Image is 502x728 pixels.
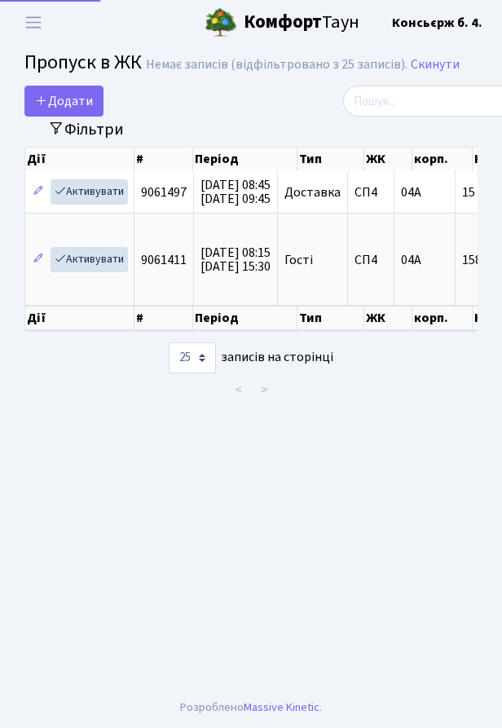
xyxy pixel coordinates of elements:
[51,247,128,272] a: Активувати
[169,342,216,373] select: записів на сторінці
[193,148,297,170] th: Період
[200,244,271,276] span: [DATE] 08:15 [DATE] 15:30
[244,9,359,37] span: Таун
[51,179,128,205] a: Активувати
[412,148,473,170] th: корп.
[37,117,134,142] button: Переключити фільтри
[141,251,187,269] span: 9061411
[244,699,319,716] a: Massive Kinetic
[35,92,93,110] span: Додати
[200,176,271,208] span: [DATE] 08:45 [DATE] 09:45
[24,86,103,117] a: Додати
[193,306,297,330] th: Період
[284,186,341,199] span: Доставка
[180,699,322,717] div: Розроблено .
[412,306,473,330] th: корп.
[146,57,407,73] div: Немає записів (відфільтровано з 25 записів).
[25,306,134,330] th: Дії
[284,254,313,267] span: Гості
[354,186,387,199] span: СП4
[462,186,495,199] span: 15
[392,13,482,33] a: Консьєрж б. 4.
[297,306,364,330] th: Тип
[169,342,333,373] label: записів на сторінці
[354,254,387,267] span: СП4
[24,48,142,77] span: Пропуск в ЖК
[411,57,460,73] a: Скинути
[141,183,187,201] span: 9061497
[297,148,364,170] th: Тип
[401,183,421,201] span: 04А
[134,148,194,170] th: #
[13,9,54,36] button: Переключити навігацію
[364,306,412,330] th: ЖК
[401,251,421,269] span: 04А
[25,148,134,170] th: Дії
[462,254,495,267] span: 158
[134,306,194,330] th: #
[205,7,237,39] img: logo.png
[244,9,322,35] b: Комфорт
[364,148,412,170] th: ЖК
[392,14,482,32] b: Консьєрж б. 4.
